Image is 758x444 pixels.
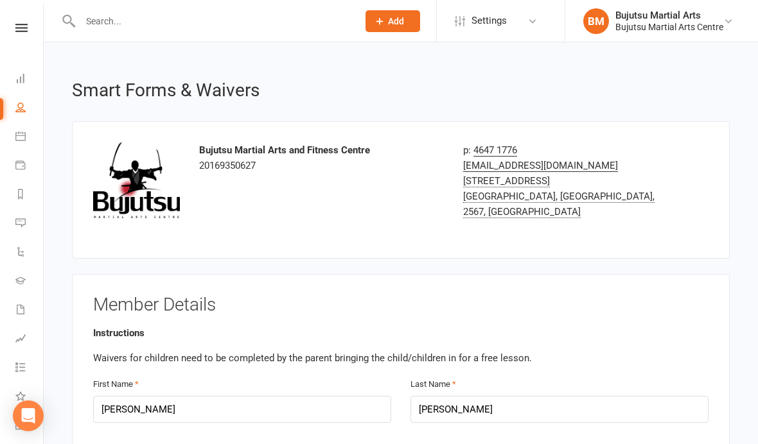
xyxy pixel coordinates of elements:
[15,152,44,181] a: Payments
[93,327,145,339] strong: Instructions
[93,350,709,366] p: Waivers for children need to be completed by the parent bringing the child/children in for a free...
[15,383,44,412] a: What's New
[93,378,139,391] label: First Name
[15,325,44,354] a: Assessments
[15,94,44,123] a: People
[76,12,349,30] input: Search...
[13,400,44,431] div: Open Intercom Messenger
[583,8,609,34] div: BM
[615,10,723,21] div: Bujutsu Martial Arts
[472,6,507,35] span: Settings
[615,21,723,33] div: Bujutsu Martial Arts Centre
[199,144,370,156] strong: Bujutsu Martial Arts and Fitness Centre
[15,123,44,152] a: Calendar
[15,65,44,94] a: Dashboard
[15,181,44,210] a: Reports
[93,295,709,315] h3: Member Details
[93,142,180,218] img: image1494389336.png
[463,142,655,158] div: p:
[199,142,445,173] div: 20169350627
[388,16,404,26] span: Add
[72,81,730,101] h2: Smart Forms & Waivers
[410,378,456,391] label: Last Name
[366,10,420,32] button: Add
